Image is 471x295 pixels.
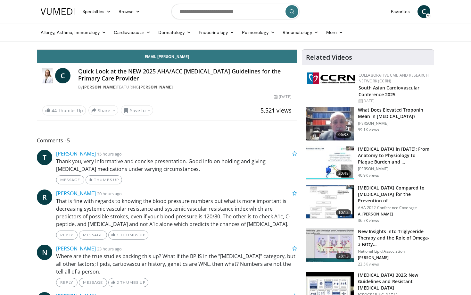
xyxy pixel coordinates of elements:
a: Allergy, Asthma, Immunology [37,26,110,39]
a: More [322,26,347,39]
a: C [417,5,430,18]
h3: What Does Elevated Troponin Mean in [MEDICAL_DATA]? [358,107,430,120]
div: [DATE] [274,94,291,100]
span: 28:13 [336,253,351,259]
a: [PERSON_NAME] [83,84,117,90]
img: a04ee3ba-8487-4636-b0fb-5e8d268f3737.png.150x105_q85_autocrop_double_scale_upscale_version-0.2.png [307,72,355,84]
a: 2 Thumbs Up [108,278,148,287]
a: 06:38 What Does Elevated Troponin Mean in [MEDICAL_DATA]? [PERSON_NAME] 99.1K views [306,107,430,141]
p: That is fine with regards to knowing the blood pressure numbers but what is more important is dec... [56,197,297,228]
p: [PERSON_NAME] [358,121,430,126]
a: Favorites [387,5,414,18]
button: Share [88,105,118,115]
img: 45ea033d-f728-4586-a1ce-38957b05c09e.150x105_q85_crop-smart_upscale.jpg [306,229,354,262]
a: Rheumatology [279,26,322,39]
h3: [MEDICAL_DATA] Compared to [MEDICAL_DATA] for the Prevention of… [358,185,430,204]
small: 23 hours ago [97,246,122,252]
a: Message [56,175,84,184]
span: 44 [52,107,57,114]
p: [PERSON_NAME] [358,255,430,260]
a: N [37,245,52,260]
span: Comments 5 [37,136,297,145]
a: South Asian Cardiovascular Conference 2025 [359,85,420,97]
a: Reply [56,278,78,287]
p: National Lipid Association [358,249,430,254]
p: A. [PERSON_NAME] [358,212,430,217]
p: [PERSON_NAME] [358,166,430,172]
a: Pulmonology [238,26,279,39]
p: 23.5K views [358,262,379,267]
h3: [MEDICAL_DATA] 2025: New Guidelines and Resistant [MEDICAL_DATA] [358,272,430,291]
p: Thank you, very informative and concise presentation. Good info on holding and giving [MEDICAL_DA... [56,157,297,173]
span: 2 [117,280,119,285]
a: [PERSON_NAME] [56,190,96,197]
span: 06:38 [336,131,351,138]
small: 15 hours ago [97,151,122,157]
img: Dr. Catherine P. Benziger [42,68,53,83]
p: 36.7K views [358,218,379,223]
span: 20:48 [336,170,351,177]
p: Where are the true studies backing this up? What if the BP IS in the "[MEDICAL_DATA]" category, b... [56,252,297,275]
h3: [MEDICAL_DATA] in [DATE]: From Anatomy to Physiology to Plaque Burden and … [358,146,430,165]
a: Message [79,231,107,240]
a: [PERSON_NAME] [56,245,96,252]
a: [PERSON_NAME] [56,150,96,157]
a: 44 Thumbs Up [42,105,86,115]
button: Save to [121,105,153,115]
a: R [37,190,52,205]
img: 98daf78a-1d22-4ebe-927e-10afe95ffd94.150x105_q85_crop-smart_upscale.jpg [306,107,354,140]
a: Dermatology [154,26,195,39]
a: [PERSON_NAME] [139,84,173,90]
span: 5,521 views [260,106,292,114]
span: 10:12 [336,209,351,216]
img: 7c0f9b53-1609-4588-8498-7cac8464d722.150x105_q85_crop-smart_upscale.jpg [306,185,354,218]
a: Browse [115,5,144,18]
img: VuMedi Logo [41,8,75,15]
a: Cardiovascular [110,26,154,39]
a: Thumbs Up [86,175,122,184]
div: [DATE] [359,98,429,104]
a: Endocrinology [195,26,238,39]
a: 28:13 New Insights into Triglyceride Therapy and the Role of Omega-3 Fatty… National Lipid Associ... [306,228,430,267]
h4: Quick Look at the NEW 2025 AHA/ACC [MEDICAL_DATA] Guidelines for the Primary Care Provider [78,68,292,82]
a: Email [PERSON_NAME] [37,50,297,63]
h4: Related Videos [306,54,352,61]
a: Collaborative CME and Research Network (CCRN) [359,72,429,84]
h3: New Insights into Triglyceride Therapy and the Role of Omega-3 Fatty… [358,228,430,248]
a: 1 Thumbs Up [108,231,148,240]
a: C [55,68,70,83]
img: 823da73b-7a00-425d-bb7f-45c8b03b10c3.150x105_q85_crop-smart_upscale.jpg [306,146,354,180]
a: 10:12 [MEDICAL_DATA] Compared to [MEDICAL_DATA] for the Prevention of… AHA 2022 Conference Covera... [306,185,430,223]
p: AHA 2022 Conference Coverage [358,205,430,210]
a: 20:48 [MEDICAL_DATA] in [DATE]: From Anatomy to Physiology to Plaque Burden and … [PERSON_NAME] 4... [306,146,430,180]
small: 20 hours ago [97,191,122,197]
a: T [37,150,52,165]
div: By FEATURING [78,84,292,90]
a: Message [79,278,107,287]
p: 99.1K views [358,127,379,132]
a: Reply [56,231,78,240]
span: 1 [117,232,119,237]
input: Search topics, interventions [171,4,300,19]
a: Specialties [78,5,115,18]
p: 40.9K views [358,173,379,178]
